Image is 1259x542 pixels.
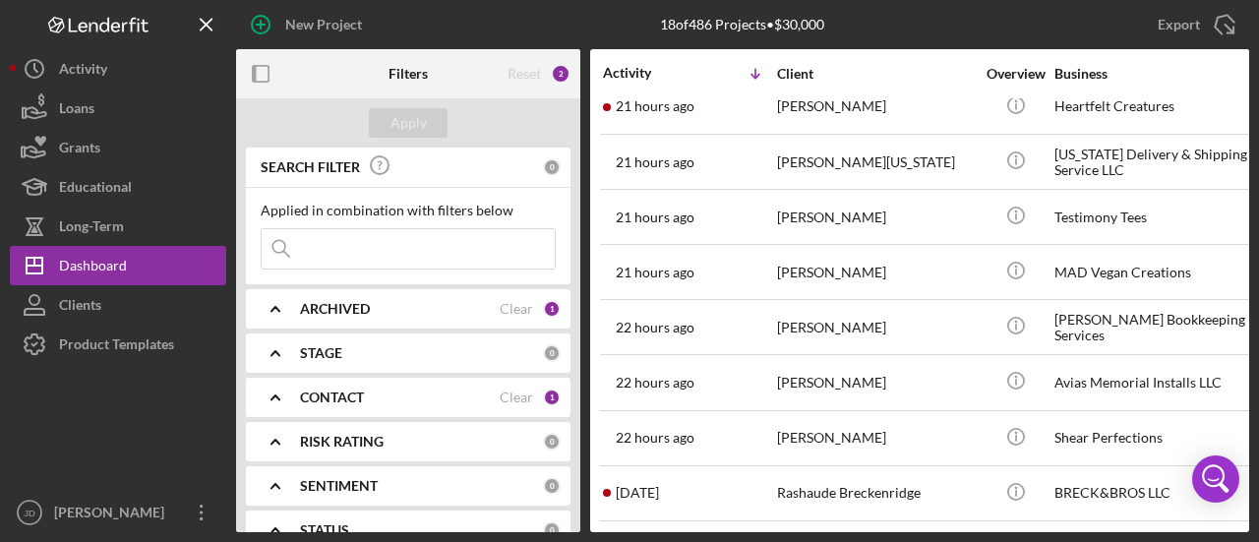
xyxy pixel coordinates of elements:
[390,108,427,138] div: Apply
[543,477,561,495] div: 0
[10,49,226,89] button: Activity
[543,389,561,406] div: 1
[59,167,132,211] div: Educational
[1054,81,1251,133] div: Heartfelt Creatures
[543,521,561,539] div: 0
[1158,5,1200,44] div: Export
[24,508,35,518] text: JD
[59,246,127,290] div: Dashboard
[616,154,694,170] time: 2025-08-19 20:57
[59,285,101,330] div: Clients
[285,5,362,44] div: New Project
[616,430,694,446] time: 2025-08-19 20:19
[59,89,94,133] div: Loans
[616,320,694,335] time: 2025-08-19 20:44
[616,265,694,280] time: 2025-08-19 20:47
[1054,136,1251,188] div: [US_STATE] Delivery & Shipping Service LLC
[979,66,1052,82] div: Overview
[777,356,974,408] div: [PERSON_NAME]
[616,98,694,114] time: 2025-08-19 21:00
[777,66,974,82] div: Client
[543,433,561,451] div: 0
[551,64,570,84] div: 2
[261,159,360,175] b: SEARCH FILTER
[603,65,689,81] div: Activity
[300,345,342,361] b: STAGE
[616,375,694,391] time: 2025-08-19 20:25
[777,136,974,188] div: [PERSON_NAME][US_STATE]
[10,89,226,128] button: Loans
[1054,66,1251,82] div: Business
[59,207,124,251] div: Long-Term
[10,246,226,285] button: Dashboard
[1138,5,1249,44] button: Export
[10,285,226,325] button: Clients
[59,49,107,93] div: Activity
[616,210,694,225] time: 2025-08-19 20:51
[500,301,533,317] div: Clear
[236,5,382,44] button: New Project
[369,108,448,138] button: Apply
[300,434,384,450] b: RISK RATING
[10,207,226,246] button: Long-Term
[49,493,177,537] div: [PERSON_NAME]
[300,522,349,538] b: STATUS
[777,301,974,353] div: [PERSON_NAME]
[777,191,974,243] div: [PERSON_NAME]
[1054,246,1251,298] div: MAD Vegan Creations
[543,344,561,362] div: 0
[1054,412,1251,464] div: Shear Perfections
[1054,301,1251,353] div: [PERSON_NAME] Bookkeeping Services
[1054,467,1251,519] div: BRECK&BROS LLC
[1054,356,1251,408] div: Avias Memorial Installs LLC
[616,485,659,501] time: 2025-06-30 20:26
[261,203,556,218] div: Applied in combination with filters below
[59,325,174,369] div: Product Templates
[543,300,561,318] div: 1
[1054,191,1251,243] div: Testimony Tees
[59,128,100,172] div: Grants
[660,17,824,32] div: 18 of 486 Projects • $30,000
[10,325,226,364] button: Product Templates
[777,412,974,464] div: [PERSON_NAME]
[10,128,226,167] button: Grants
[389,66,428,82] b: Filters
[10,167,226,207] button: Educational
[300,478,378,494] b: SENTIMENT
[543,158,561,176] div: 0
[508,66,541,82] div: Reset
[10,493,226,532] button: JD[PERSON_NAME]
[777,246,974,298] div: [PERSON_NAME]
[1192,455,1239,503] div: Open Intercom Messenger
[300,301,370,317] b: ARCHIVED
[500,390,533,405] div: Clear
[777,467,974,519] div: Rashaude Breckenridge
[300,390,364,405] b: CONTACT
[777,81,974,133] div: [PERSON_NAME]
